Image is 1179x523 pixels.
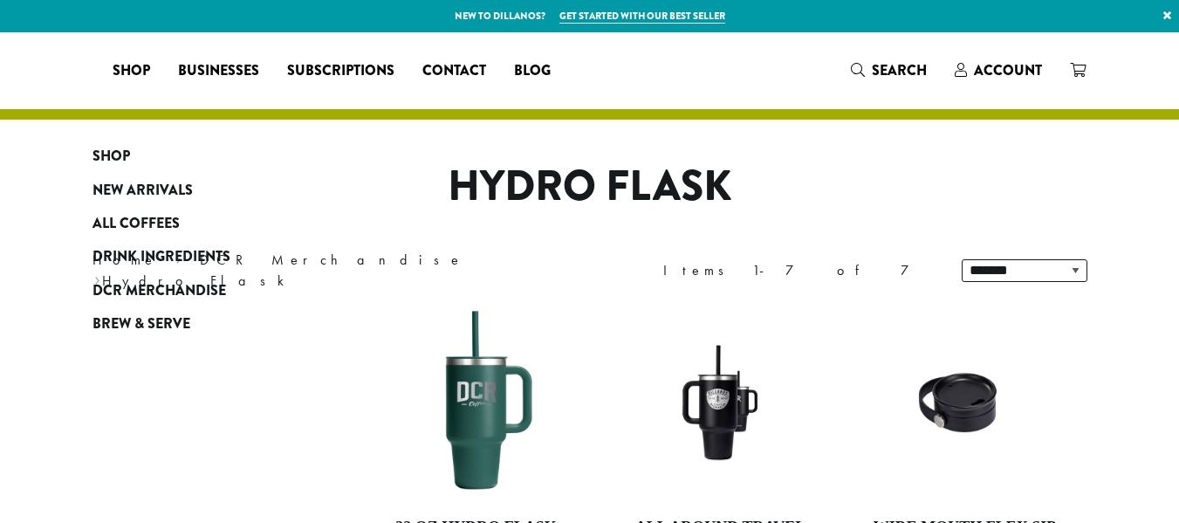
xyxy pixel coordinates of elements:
[974,60,1042,80] span: Account
[79,162,1100,212] h1: Hydro Flask
[93,207,323,240] a: All Coffees
[93,246,230,268] span: Drink Ingredients
[93,313,190,335] span: Brew & Serve
[93,274,323,307] a: DCR Merchandise
[93,213,180,235] span: All Coffees
[93,280,226,302] span: DCR Merchandise
[872,60,927,80] span: Search
[93,250,564,292] nav: Breadcrumb
[93,307,323,341] a: Brew & Serve
[837,56,941,85] a: Search
[93,140,323,173] a: Shop
[93,180,193,202] span: New Arrivals
[93,146,130,168] span: Shop
[93,173,323,206] a: New Arrivals
[663,260,936,281] div: Items 1-7 of 7
[422,60,486,82] span: Contact
[864,329,1065,479] img: Hydro-Flask-WM-Flex-Sip-Lid-Black_.jpg
[287,60,394,82] span: Subscriptions
[514,60,551,82] span: Blog
[99,57,164,85] a: Shop
[93,240,323,273] a: Drink Ingredients
[200,251,463,269] a: DCR Merchandise
[559,9,725,24] a: Get started with our best seller
[178,60,259,82] span: Businesses
[375,304,576,505] img: 32TravelTumbler_Fir-e1741126779857.png
[113,60,150,82] span: Shop
[620,329,820,479] img: T32_Black_1200x900.jpg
